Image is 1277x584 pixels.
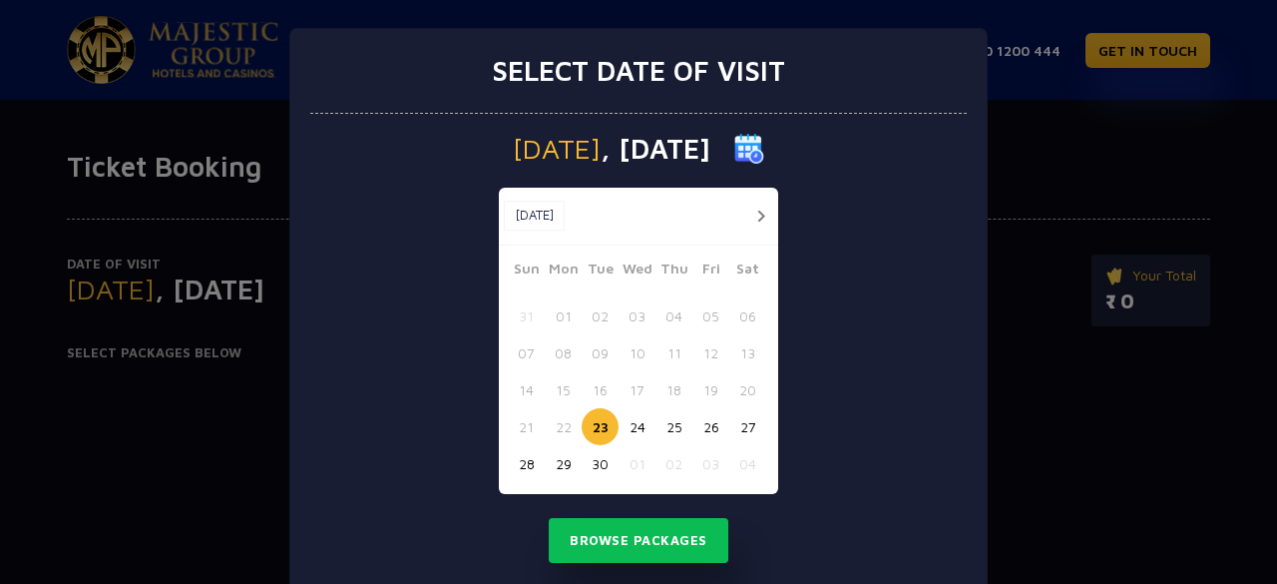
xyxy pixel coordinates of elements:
[619,334,655,371] button: 10
[582,334,619,371] button: 09
[545,334,582,371] button: 08
[655,297,692,334] button: 04
[508,445,545,482] button: 28
[601,135,710,163] span: , [DATE]
[729,297,766,334] button: 06
[508,334,545,371] button: 07
[729,371,766,408] button: 20
[729,408,766,445] button: 27
[545,371,582,408] button: 15
[508,297,545,334] button: 31
[692,445,729,482] button: 03
[508,408,545,445] button: 21
[692,408,729,445] button: 26
[549,518,728,564] button: Browse Packages
[729,258,766,286] span: Sat
[513,135,601,163] span: [DATE]
[582,258,619,286] span: Tue
[619,371,655,408] button: 17
[545,445,582,482] button: 29
[655,258,692,286] span: Thu
[619,445,655,482] button: 01
[655,334,692,371] button: 11
[655,445,692,482] button: 02
[655,408,692,445] button: 25
[619,258,655,286] span: Wed
[692,258,729,286] span: Fri
[692,334,729,371] button: 12
[692,371,729,408] button: 19
[492,54,785,88] h3: Select date of visit
[692,297,729,334] button: 05
[729,334,766,371] button: 13
[504,201,565,231] button: [DATE]
[729,445,766,482] button: 04
[655,371,692,408] button: 18
[582,371,619,408] button: 16
[582,297,619,334] button: 02
[619,297,655,334] button: 03
[545,258,582,286] span: Mon
[545,297,582,334] button: 01
[545,408,582,445] button: 22
[508,258,545,286] span: Sun
[508,371,545,408] button: 14
[734,134,764,164] img: calender icon
[582,408,619,445] button: 23
[619,408,655,445] button: 24
[582,445,619,482] button: 30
